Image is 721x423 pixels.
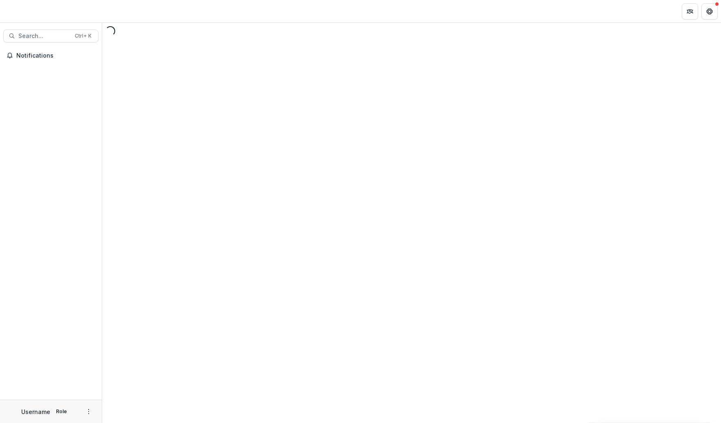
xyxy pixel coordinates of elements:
span: Search... [18,33,70,40]
div: Ctrl + K [73,31,93,40]
button: Search... [3,29,98,43]
button: Notifications [3,49,98,62]
p: Username [21,407,50,416]
span: Notifications [16,52,95,59]
button: Get Help [701,3,718,20]
button: Partners [682,3,698,20]
button: More [84,407,94,416]
p: Role [54,408,69,415]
